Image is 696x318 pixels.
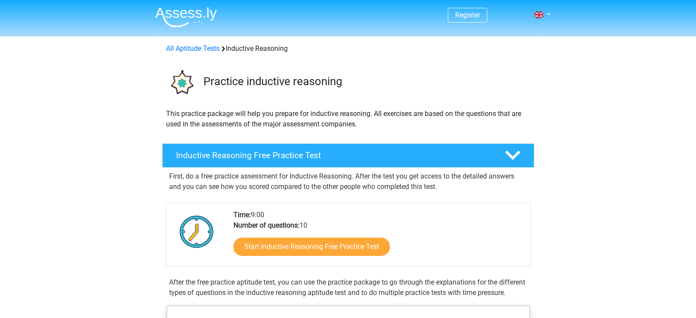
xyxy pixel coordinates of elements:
a: Inductive Reasoning Free Practice Test [159,143,538,168]
h4: Inductive Reasoning Free Practice Test [176,150,491,160]
div: After the free practice aptitude test, you can use the practice package to go through the explana... [166,277,531,298]
img: Clock [175,210,219,253]
a: All Aptitude Tests [166,44,220,53]
b: Time: [233,211,251,219]
div: Inductive Reasoning [163,43,534,54]
img: inductive reasoning [163,64,200,101]
div: 9:00 10 [227,210,530,266]
p: This practice package will help you prepare for inductive reasoning. All exercises are based on t... [166,109,530,129]
b: Number of questions: [233,221,300,229]
a: Start Inductive Reasoning Free Practice Test [233,238,390,256]
p: First, do a free practice assessment for Inductive Reasoning. After the test you get access to th... [169,171,527,192]
h3: Practice inductive reasoning [203,75,527,88]
img: Assessly [155,7,217,27]
a: Register [455,11,480,19]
